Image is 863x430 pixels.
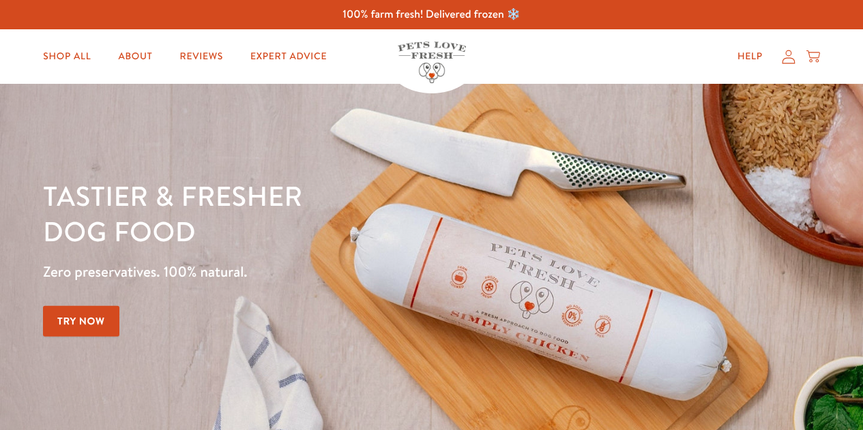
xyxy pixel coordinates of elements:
[169,43,234,70] a: Reviews
[43,260,561,284] p: Zero preservatives. 100% natural.
[43,306,119,337] a: Try Now
[398,42,466,83] img: Pets Love Fresh
[32,43,102,70] a: Shop All
[239,43,338,70] a: Expert Advice
[43,178,561,249] h1: Tastier & fresher dog food
[727,43,774,70] a: Help
[107,43,163,70] a: About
